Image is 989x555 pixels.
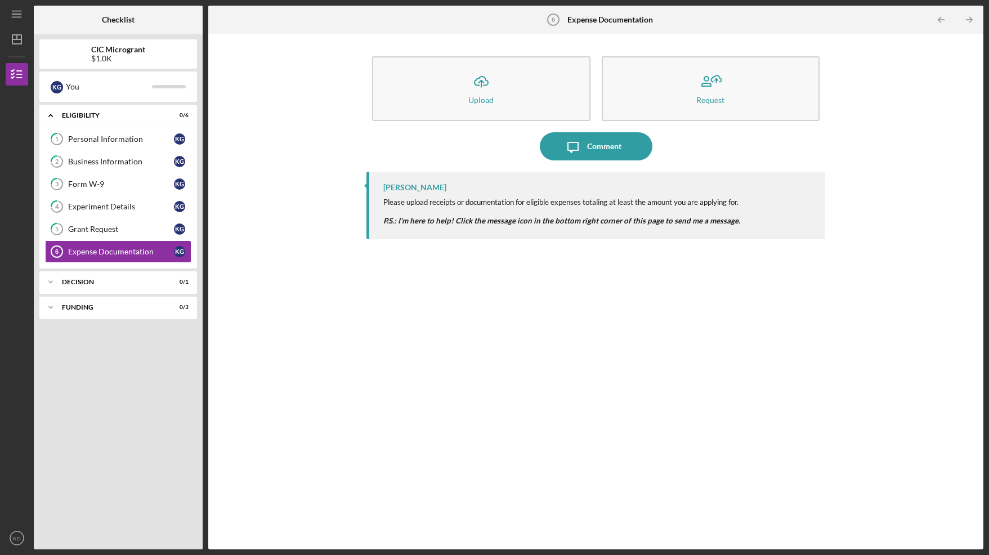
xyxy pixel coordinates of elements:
tspan: 5 [55,226,59,233]
tspan: 1 [55,136,59,143]
div: 0 / 3 [168,304,189,311]
div: Grant Request [68,225,174,234]
tspan: 3 [55,181,59,188]
div: Form W-9 [68,180,174,189]
div: $1.0K [91,54,145,63]
tspan: 4 [55,203,59,211]
div: ELIGIBILITY [62,112,160,119]
button: Comment [540,132,652,160]
div: You [66,77,152,96]
div: FUNDING [62,304,160,311]
div: 0 / 6 [168,112,189,119]
div: K G [174,178,185,190]
a: 2Business InformationKG [45,150,191,173]
div: Expense Documentation [68,247,174,256]
a: 4Experiment DetailsKG [45,195,191,218]
a: 5Grant RequestKG [45,218,191,240]
div: Personal Information [68,135,174,144]
div: K G [174,223,185,235]
button: Request [602,56,820,121]
div: Decision [62,279,160,285]
div: K G [174,201,185,212]
b: Checklist [102,15,135,24]
span: Please upload receipts or documentation for eligible expenses totaling at least the amount you ar... [383,198,739,207]
div: 0 / 1 [168,279,189,285]
b: CIC Microgrant [91,45,145,54]
div: Comment [587,132,621,160]
div: K G [174,246,185,257]
div: Business Information [68,157,174,166]
div: Request [696,96,724,104]
div: K G [51,81,63,93]
div: [PERSON_NAME] [383,183,446,192]
a: 3Form W-9KG [45,173,191,195]
div: Upload [468,96,494,104]
button: KG [6,527,28,549]
b: Expense Documentation [567,15,653,24]
tspan: 6 [551,16,554,23]
text: KG [13,535,21,541]
div: Experiment Details [68,202,174,211]
tspan: 6 [55,248,59,255]
button: Upload [372,56,590,121]
a: 6Expense DocumentationKG [45,240,191,263]
tspan: 2 [55,158,59,165]
div: K G [174,133,185,145]
div: K G [174,156,185,167]
a: 1Personal InformationKG [45,128,191,150]
em: P.S.: I'm here to help! Click the message icon in the bottom right corner of this page to send me... [383,216,740,225]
